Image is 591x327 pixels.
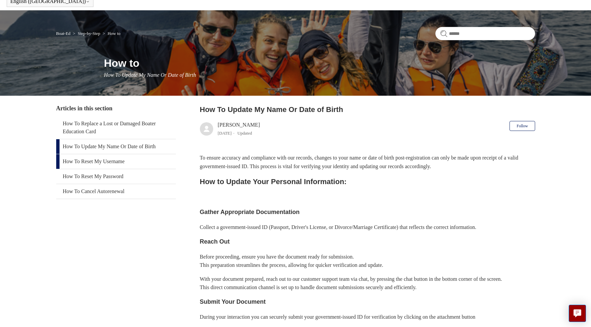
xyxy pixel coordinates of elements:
li: Updated [237,131,252,136]
p: To ensure accuracy and compliance with our records, changes to your name or date of birth post-re... [200,154,535,170]
a: Boat-Ed [56,31,71,36]
h3: Submit Your Document [200,297,535,307]
p: With your document prepared, reach out to our customer support team via chat, by pressing the cha... [200,275,535,292]
span: How To Update My Name Or Date of Birth [104,72,196,78]
p: Collect a government-issued ID (Passport, Driver's License, or Divorce/Marriage Certificate) that... [200,223,535,232]
a: How To Reset My Password [56,169,176,184]
h2: How To Update My Name Or Date of Birth [200,104,535,115]
time: 04/08/2025, 11:33 [218,131,232,136]
a: How To Cancel Autorenewal [56,184,176,199]
a: How To Update My Name Or Date of Birth [56,139,176,154]
h3: Reach Out [200,237,535,247]
input: Search [435,27,535,40]
a: How To Reset My Username [56,154,176,169]
a: How To Replace a Lost or Damaged Boater Education Card [56,116,176,139]
h2: How to Update Your Personal Information: [200,176,535,187]
h1: How to [104,55,535,71]
p: During your interaction you can securely submit your government-issued ID for verification by cli... [200,313,535,321]
button: Live chat [569,305,586,322]
li: Step-by-Step [72,31,101,36]
a: How to [107,31,120,36]
li: How to [101,31,120,36]
li: Boat-Ed [56,31,72,36]
button: Follow Article [510,121,535,131]
a: Step-by-Step [78,31,100,36]
span: Articles in this section [56,105,112,112]
div: [PERSON_NAME] [218,121,260,137]
h3: Gather Appropriate Documentation [200,207,535,217]
p: Before proceeding, ensure you have the document ready for submission. This preparation streamline... [200,253,535,270]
